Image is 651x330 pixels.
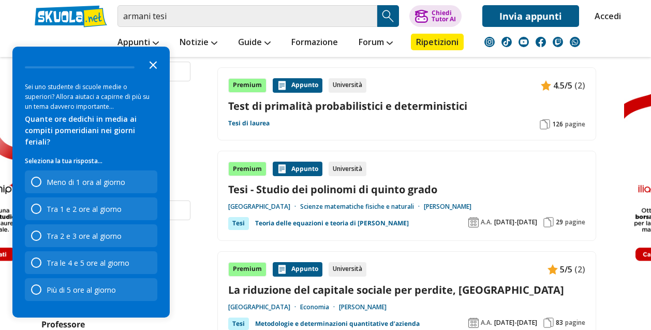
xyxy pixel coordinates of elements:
[228,262,267,277] div: Premium
[570,37,580,47] img: WhatsApp
[25,156,157,166] p: Seleziona la tua risposta...
[494,218,537,226] span: [DATE]-[DATE]
[300,203,424,211] a: Scienze matematiche fisiche e naturali
[25,170,157,193] div: Meno di 1 ora al giorno
[553,79,572,92] span: 4.5/5
[595,5,616,27] a: Accedi
[329,78,366,93] div: Università
[228,182,585,196] a: Tesi - Studio dei polinomi di quinto grado
[494,319,537,327] span: [DATE]-[DATE]
[432,10,456,22] div: Chiedi Tutor AI
[300,303,339,311] a: Economia
[277,264,287,275] img: Appunti contenuto
[228,78,267,93] div: Premium
[25,224,157,247] div: Tra 2 e 3 ore al giorno
[289,34,341,52] a: Formazione
[552,120,563,128] span: 126
[424,203,471,211] a: [PERSON_NAME]
[277,164,287,174] img: Appunti contenuto
[143,54,164,75] button: Close the survey
[25,82,157,111] div: Sei uno studente di scuole medie o superiori? Allora aiutaci a capirne di più su un tema davvero ...
[484,37,495,47] img: instagram
[356,34,395,52] a: Forum
[574,79,585,92] span: (2)
[574,263,585,276] span: (2)
[25,113,157,148] div: Quante ore dedichi in media ai compiti pomeridiani nei giorni feriali?
[277,80,287,91] img: Appunti contenuto
[565,120,585,128] span: pagine
[228,99,585,113] a: Test di primalità probabilistici e deterministici
[543,318,554,328] img: Pagine
[235,34,273,52] a: Guide
[273,78,322,93] div: Appunto
[255,217,409,229] a: Teoria delle equazioni e teoria di [PERSON_NAME]
[12,47,170,318] div: Survey
[468,217,479,227] img: Anno accademico
[228,283,585,297] a: La riduzione del capitale sociale per perdite, [GEOGRAPHIC_DATA]
[380,8,396,24] img: Cerca appunti, riassunti o versioni
[548,264,558,275] img: Appunti contenuto
[339,303,387,311] a: [PERSON_NAME]
[501,37,512,47] img: tiktok
[228,119,270,127] a: Tesi di laurea
[25,278,157,301] div: Più di 5 ore al giorno
[565,319,585,327] span: pagine
[115,34,161,52] a: Appunti
[228,162,267,176] div: Premium
[541,80,551,91] img: Appunti contenuto
[556,218,563,226] span: 29
[41,319,85,330] label: Professore
[377,5,399,27] button: Search Button
[540,119,550,130] img: Pagine
[47,258,129,268] div: Tra le 4 e 5 ore al giorno
[228,318,249,330] div: Tesi
[543,217,554,227] img: Pagine
[255,318,420,330] a: Metodologie e determinazioni quantitative d’azienda
[273,262,322,277] div: Appunto
[536,37,546,47] img: facebook
[560,263,572,276] span: 5/5
[481,319,492,327] span: A.A.
[409,5,462,27] button: ChiediTutor AI
[519,37,529,47] img: youtube
[47,204,122,214] div: Tra 1 e 2 ore al giorno
[329,262,366,277] div: Università
[47,231,122,241] div: Tra 2 e 3 ore al giorno
[47,177,125,187] div: Meno di 1 ora al giorno
[25,197,157,220] div: Tra 1 e 2 ore al giorno
[565,218,585,226] span: pagine
[228,217,249,229] div: Tesi
[481,218,492,226] span: A.A.
[117,5,377,27] input: Cerca appunti, riassunti o versioni
[556,319,563,327] span: 83
[47,285,116,295] div: Più di 5 ore al giorno
[482,5,579,27] a: Invia appunti
[553,37,563,47] img: twitch
[228,203,300,211] a: [GEOGRAPHIC_DATA]
[329,162,366,176] div: Università
[25,251,157,274] div: Tra le 4 e 5 ore al giorno
[273,162,322,176] div: Appunto
[177,34,220,52] a: Notizie
[468,318,479,328] img: Anno accademico
[228,303,300,311] a: [GEOGRAPHIC_DATA]
[411,34,464,50] a: Ripetizioni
